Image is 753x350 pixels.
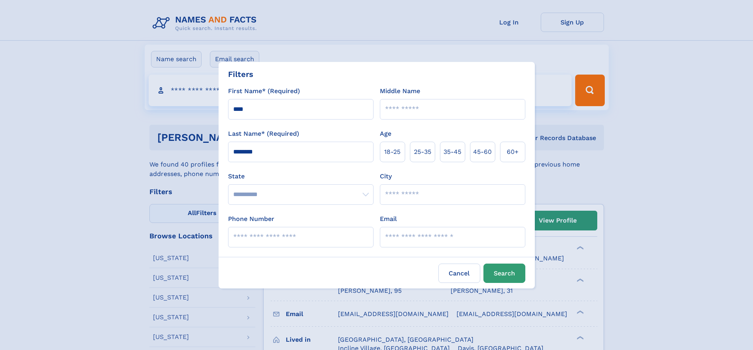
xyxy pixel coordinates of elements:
label: Email [380,214,397,224]
button: Search [483,264,525,283]
label: City [380,172,392,181]
span: 60+ [507,147,519,157]
label: Phone Number [228,214,274,224]
label: Middle Name [380,86,420,96]
label: Last Name* (Required) [228,129,299,139]
span: 35‑45 [443,147,461,157]
span: 25‑35 [414,147,431,157]
span: 18‑25 [384,147,400,157]
div: Filters [228,68,253,80]
label: Cancel [438,264,480,283]
label: State [228,172,374,181]
span: 45‑60 [473,147,492,157]
label: First Name* (Required) [228,86,300,96]
label: Age [380,129,391,139]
